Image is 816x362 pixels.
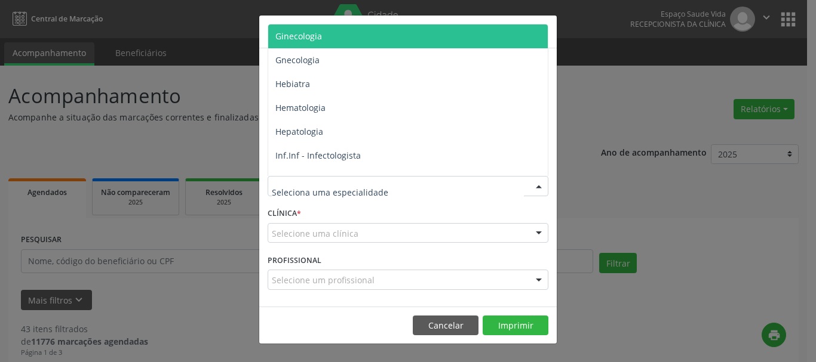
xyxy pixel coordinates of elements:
[268,205,301,223] label: CLÍNICA
[275,54,320,66] span: Gnecologia
[272,180,524,204] input: Seleciona uma especialidade
[275,102,326,113] span: Hematologia
[275,78,310,89] span: Hebiatra
[268,24,404,39] h5: Relatório de agendamentos
[413,315,478,336] button: Cancelar
[533,16,557,45] button: Close
[483,315,548,336] button: Imprimir
[275,174,364,185] span: Infectologia Pediátrica
[272,274,375,286] span: Selecione um profissional
[268,251,321,270] label: PROFISSIONAL
[275,30,322,42] span: Ginecologia
[272,227,358,240] span: Selecione uma clínica
[275,150,361,161] span: Inf.Inf - Infectologista
[275,126,323,137] span: Hepatologia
